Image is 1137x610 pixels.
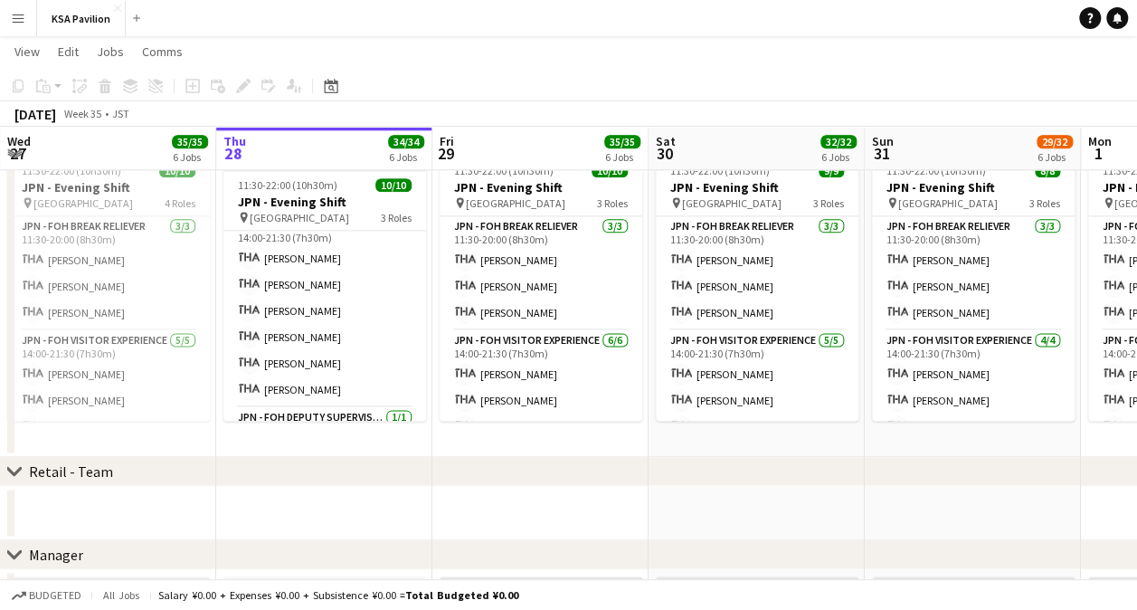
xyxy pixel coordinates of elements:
app-card-role: JPN - FOH Visitor Experience4/414:00-21:30 (7h30m)[PERSON_NAME][PERSON_NAME][PERSON_NAME] [872,330,1075,471]
h3: JPN - Evening Shift [440,179,642,195]
span: 3 Roles [597,196,628,210]
span: Sun [872,133,894,149]
span: 8/8 [1035,164,1060,177]
span: 10/10 [375,178,412,192]
span: 1 [1085,143,1112,164]
span: 3 Roles [813,196,844,210]
a: View [7,40,47,63]
app-card-role: JPN - FOH Deputy Supervisor1/1 [223,407,426,469]
span: 28 [221,143,246,164]
span: 11:30-22:00 (10h30m) [454,164,554,177]
app-job-card: 11:30-22:00 (10h30m)8/8JPN - Evening Shift [GEOGRAPHIC_DATA]3 RolesJPN - FOH Break Reliever3/311:... [872,153,1075,421]
span: 11:30-22:00 (10h30m) [670,164,770,177]
span: 3 Roles [381,211,412,224]
span: View [14,43,40,60]
span: 11:30-22:00 (10h30m) [886,164,986,177]
button: KSA Pavilion [37,1,126,36]
span: Total Budgeted ¥0.00 [405,588,518,602]
h3: JPN - Evening Shift [872,179,1075,195]
span: Fri [440,133,454,149]
span: 30 [653,143,676,164]
app-job-card: 11:30-22:00 (10h30m)9/9JPN - Evening Shift [GEOGRAPHIC_DATA]3 RolesJPN - FOH Break Reliever3/311:... [656,153,858,421]
h3: JPN - Evening Shift [7,179,210,195]
div: Retail - Team [29,462,113,481]
div: 6 Jobs [821,150,856,164]
span: 35/35 [172,135,208,148]
span: 10/10 [159,164,195,177]
app-card-role: JPN - FOH Break Reliever3/311:30-20:00 (8h30m)[PERSON_NAME][PERSON_NAME][PERSON_NAME] [7,216,210,330]
span: 3 Roles [1029,196,1060,210]
span: Comms [142,43,183,60]
app-card-role: JPN - FOH Visitor Experience5/514:00-21:30 (7h30m)[PERSON_NAME][PERSON_NAME][PERSON_NAME] [656,330,858,497]
span: [GEOGRAPHIC_DATA] [898,196,998,210]
span: 31 [869,143,894,164]
span: [GEOGRAPHIC_DATA] [33,196,133,210]
span: 11:30-22:00 (10h30m) [238,178,337,192]
a: Comms [135,40,190,63]
button: Budgeted [9,586,84,605]
app-job-card: 11:30-22:00 (10h30m)10/10JPN - Evening Shift [GEOGRAPHIC_DATA]3 RolesJPN - FOH Break Reliever3/31... [440,153,642,421]
app-card-role: JPN - FOH Visitor Experience5/514:00-21:30 (7h30m)[PERSON_NAME][PERSON_NAME][PERSON_NAME] [7,330,210,497]
span: 29 [437,143,454,164]
app-card-role: JPN - FOH Break Reliever3/311:30-20:00 (8h30m)[PERSON_NAME][PERSON_NAME][PERSON_NAME] [440,216,642,330]
app-card-role: JPN - FOH Break Reliever3/311:30-20:00 (8h30m)[PERSON_NAME][PERSON_NAME][PERSON_NAME] [872,216,1075,330]
div: JST [112,107,129,120]
span: 11:30-22:00 (10h30m) [22,164,121,177]
div: [DATE] [14,105,56,123]
div: 6 Jobs [605,150,640,164]
span: Edit [58,43,79,60]
span: Jobs [97,43,124,60]
app-card-role: JPN - FOH Visitor Experience6/614:00-21:30 (7h30m)[PERSON_NAME][PERSON_NAME][PERSON_NAME][PERSON_... [223,214,426,407]
div: 6 Jobs [389,150,423,164]
div: 6 Jobs [1038,150,1072,164]
span: [GEOGRAPHIC_DATA] [250,211,349,224]
a: Edit [51,40,86,63]
span: [GEOGRAPHIC_DATA] [466,196,565,210]
span: Sat [656,133,676,149]
span: 34/34 [388,135,424,148]
h3: JPN - Evening Shift [223,194,426,210]
app-job-card: 11:30-22:00 (10h30m)10/10JPN - Evening Shift [GEOGRAPHIC_DATA]4 RolesJPN - FOH Break Reliever3/31... [7,153,210,421]
h3: JPN - Evening Shift [656,179,858,195]
span: All jobs [99,588,143,602]
span: Wed [7,133,31,149]
div: 6 Jobs [173,150,207,164]
div: In progress [223,577,426,591]
app-job-card: In progress11:30-22:00 (10h30m)10/10JPN - Evening Shift [GEOGRAPHIC_DATA]3 Roles[PERSON_NAME][PER... [223,153,426,421]
span: 32/32 [820,135,857,148]
div: Manager [29,546,83,564]
a: Jobs [90,40,131,63]
span: 9/9 [819,164,844,177]
span: Budgeted [29,589,81,602]
span: 10/10 [592,164,628,177]
span: Thu [223,133,246,149]
div: Salary ¥0.00 + Expenses ¥0.00 + Subsistence ¥0.00 = [158,588,518,602]
span: Mon [1088,133,1112,149]
span: 29/32 [1037,135,1073,148]
app-card-role: JPN - FOH Break Reliever3/311:30-20:00 (8h30m)[PERSON_NAME][PERSON_NAME][PERSON_NAME] [656,216,858,330]
span: 4 Roles [165,196,195,210]
span: [GEOGRAPHIC_DATA] [682,196,782,210]
app-card-role: JPN - FOH Visitor Experience6/614:00-21:30 (7h30m)[PERSON_NAME][PERSON_NAME][PERSON_NAME] [440,330,642,523]
span: 27 [5,143,31,164]
span: Week 35 [60,107,105,120]
span: 35/35 [604,135,640,148]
